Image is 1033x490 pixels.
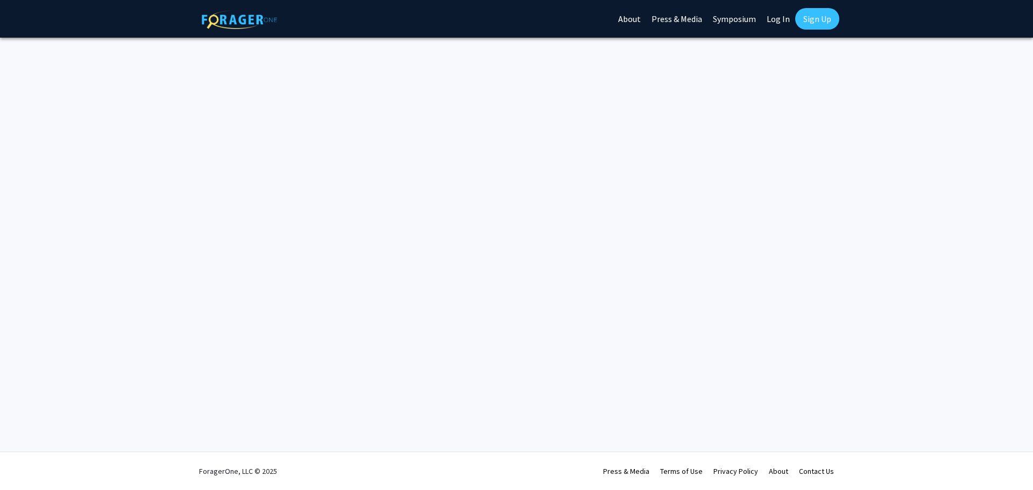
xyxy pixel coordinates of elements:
a: Privacy Policy [713,466,758,476]
a: About [769,466,788,476]
img: ForagerOne Logo [202,10,277,29]
a: Terms of Use [660,466,703,476]
a: Press & Media [603,466,649,476]
a: Sign Up [795,8,839,30]
div: ForagerOne, LLC © 2025 [199,452,277,490]
a: Contact Us [799,466,834,476]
